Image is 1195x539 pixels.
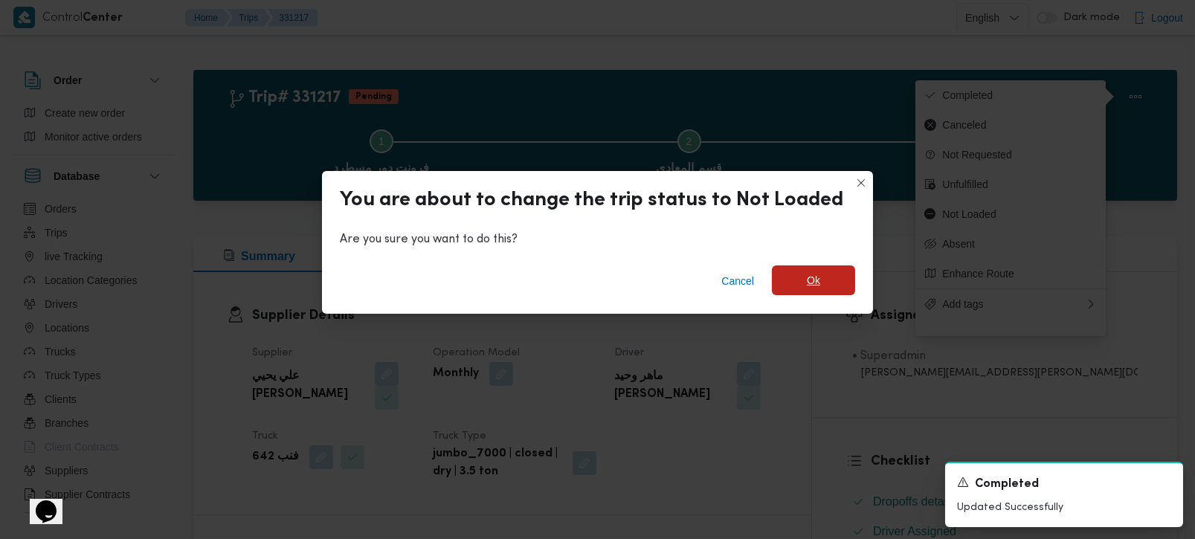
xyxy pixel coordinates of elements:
div: You are about to change the trip status to Not Loaded [340,189,843,213]
span: Completed [975,476,1039,494]
button: Cancel [715,266,760,296]
iframe: chat widget [15,480,62,524]
span: Ok [807,271,820,289]
p: Updated Successfully [957,500,1171,515]
button: Closes this modal window [852,174,870,192]
div: Are you sure you want to do this? [340,230,855,248]
button: Ok [772,265,855,295]
span: Cancel [721,272,754,290]
div: Notification [957,475,1171,494]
